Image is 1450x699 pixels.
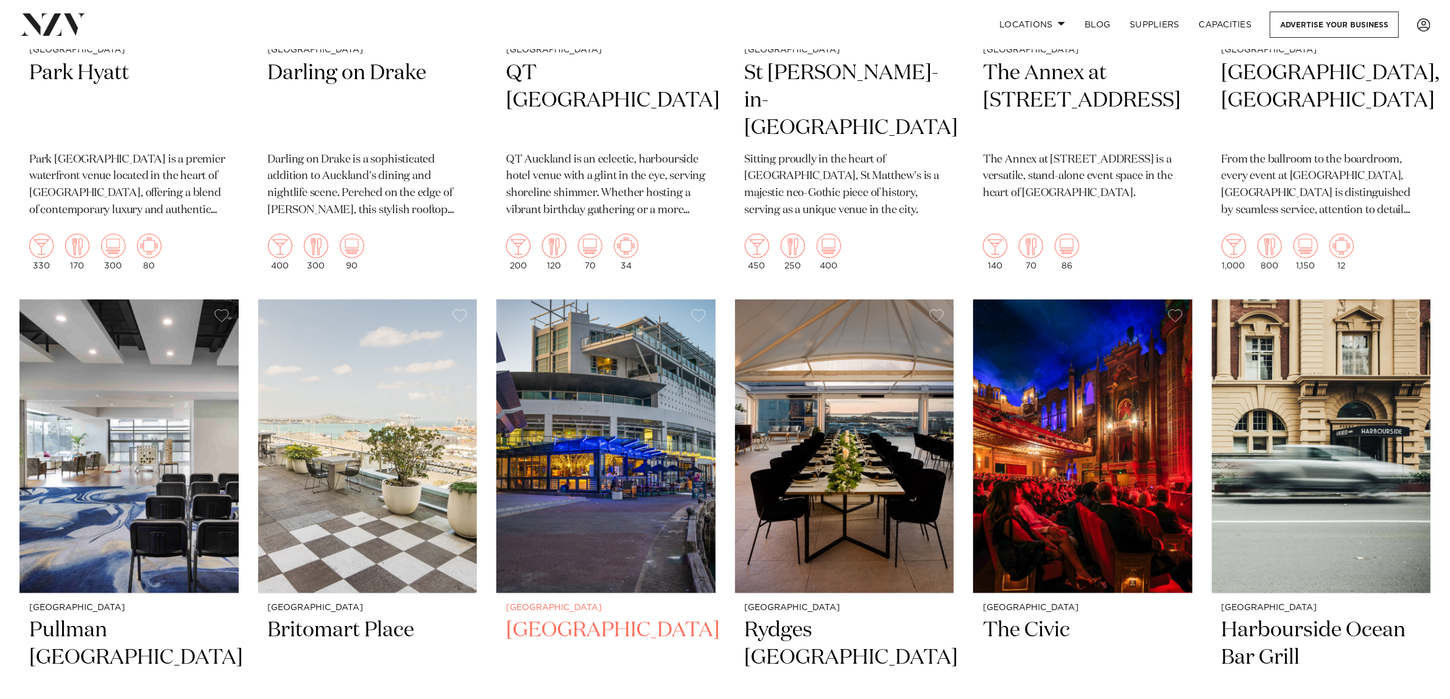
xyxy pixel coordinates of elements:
img: meeting.png [1329,234,1354,258]
img: dining.png [781,234,805,258]
div: 34 [614,234,638,270]
img: cocktail.png [268,234,292,258]
p: The Annex at [STREET_ADDRESS] is a versatile, stand-alone event space in the heart of [GEOGRAPHIC... [983,152,1183,203]
img: theatre.png [101,234,125,258]
small: [GEOGRAPHIC_DATA] [268,46,468,55]
div: 120 [542,234,566,270]
div: 1,000 [1222,234,1246,270]
img: Exterior of Auckland Ferry Terminal [1212,300,1431,593]
div: 140 [983,234,1007,270]
div: 200 [506,234,530,270]
img: theatre.png [817,234,841,258]
div: 1,150 [1293,234,1318,270]
img: dining.png [65,234,90,258]
img: theatre.png [340,234,364,258]
div: 300 [304,234,328,270]
img: cocktail.png [983,234,1007,258]
h2: [GEOGRAPHIC_DATA], [GEOGRAPHIC_DATA] [1222,60,1421,142]
img: nzv-logo.png [19,13,86,35]
img: cocktail.png [506,234,530,258]
small: [GEOGRAPHIC_DATA] [506,46,706,55]
h2: Pullman [GEOGRAPHIC_DATA] [29,617,229,699]
h2: Park Hyatt [29,60,229,142]
div: 86 [1055,234,1079,270]
p: QT Auckland is an eclectic, harbourside hotel venue with a glint in the eye, serving shoreline sh... [506,152,706,220]
div: 80 [137,234,161,270]
div: 400 [817,234,841,270]
div: 170 [65,234,90,270]
div: 70 [1019,234,1043,270]
div: 250 [781,234,805,270]
h2: The Civic [983,617,1183,699]
small: [GEOGRAPHIC_DATA] [506,603,706,613]
img: cocktail.png [1222,234,1246,258]
h2: QT [GEOGRAPHIC_DATA] [506,60,706,142]
img: dining.png [542,234,566,258]
div: 450 [745,234,769,270]
p: Park [GEOGRAPHIC_DATA] is a premier waterfront venue located in the heart of [GEOGRAPHIC_DATA], o... [29,152,229,220]
div: 90 [340,234,364,270]
h2: Harbourside Ocean Bar Grill [1222,617,1421,699]
small: [GEOGRAPHIC_DATA] [29,603,229,613]
h2: Rydges [GEOGRAPHIC_DATA] [745,617,945,699]
h2: St [PERSON_NAME]-in-[GEOGRAPHIC_DATA] [745,60,945,142]
a: BLOG [1075,12,1120,38]
a: SUPPLIERS [1120,12,1189,38]
img: meeting.png [614,234,638,258]
img: dining.png [1258,234,1282,258]
small: [GEOGRAPHIC_DATA] [983,46,1183,55]
p: Darling on Drake is a sophisticated addition to Auckland's dining and nightlife scene. Perched on... [268,152,468,220]
div: 12 [1329,234,1354,270]
div: 800 [1258,234,1282,270]
img: meeting.png [137,234,161,258]
a: Locations [990,12,1075,38]
p: From the ballroom to the boardroom, every event at [GEOGRAPHIC_DATA], [GEOGRAPHIC_DATA] is distin... [1222,152,1421,220]
img: cocktail.png [29,234,54,258]
small: [GEOGRAPHIC_DATA] [745,46,945,55]
p: Sitting proudly in the heart of [GEOGRAPHIC_DATA], St Matthew's is a majestic neo-Gothic piece of... [745,152,945,220]
img: dining.png [304,234,328,258]
img: theatre.png [578,234,602,258]
small: [GEOGRAPHIC_DATA] [745,603,945,613]
small: [GEOGRAPHIC_DATA] [1222,46,1421,55]
h2: Britomart Place [268,617,468,699]
small: [GEOGRAPHIC_DATA] [1222,603,1421,613]
img: cocktail.png [745,234,769,258]
div: 70 [578,234,602,270]
img: dining.png [1019,234,1043,258]
div: 400 [268,234,292,270]
small: [GEOGRAPHIC_DATA] [29,46,229,55]
div: 330 [29,234,54,270]
small: [GEOGRAPHIC_DATA] [983,603,1183,613]
h2: [GEOGRAPHIC_DATA] [506,617,706,699]
div: 300 [101,234,125,270]
h2: Darling on Drake [268,60,468,142]
img: theatre.png [1293,234,1318,258]
a: Advertise your business [1270,12,1399,38]
h2: The Annex at [STREET_ADDRESS] [983,60,1183,142]
a: Capacities [1189,12,1262,38]
small: [GEOGRAPHIC_DATA] [268,603,468,613]
img: theatre.png [1055,234,1079,258]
